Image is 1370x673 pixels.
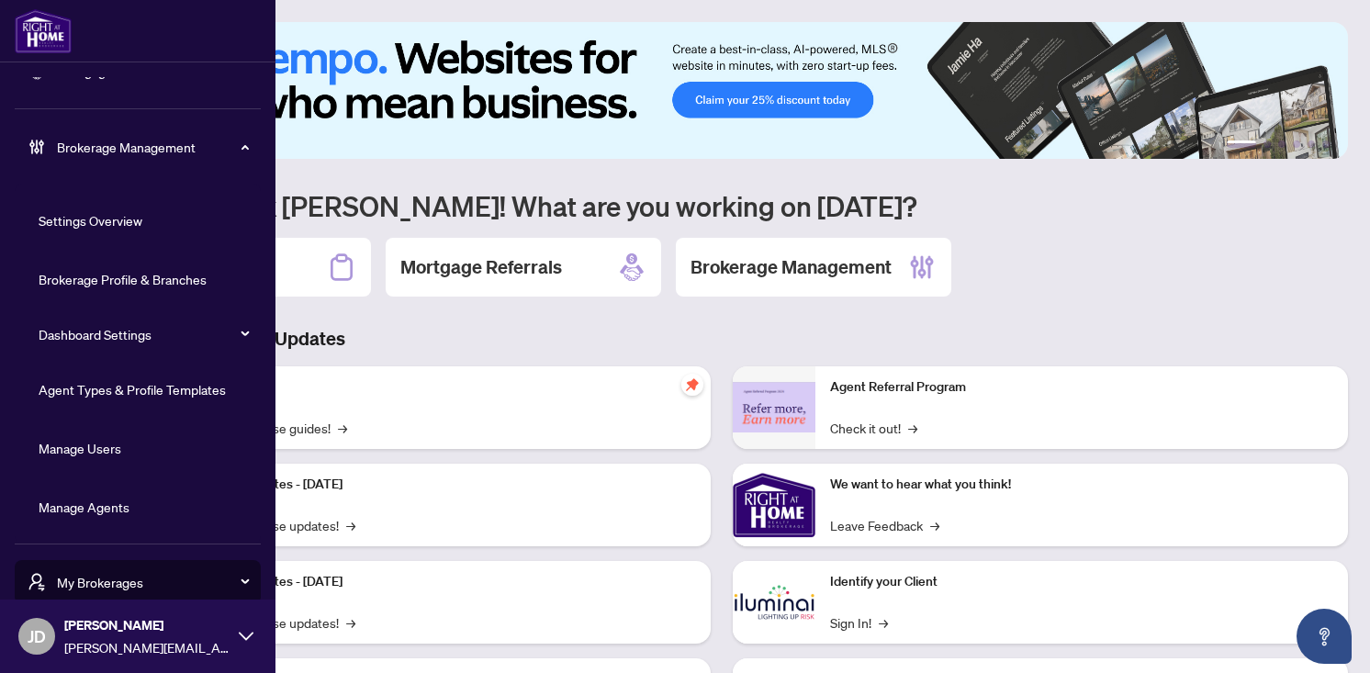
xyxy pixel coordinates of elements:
[193,572,696,592] p: Platform Updates - [DATE]
[15,9,72,53] img: logo
[930,515,939,535] span: →
[879,612,888,633] span: →
[691,254,892,280] h2: Brokerage Management
[193,475,696,495] p: Platform Updates - [DATE]
[193,377,696,398] p: Self-Help
[681,374,703,396] span: pushpin
[830,515,939,535] a: Leave Feedback→
[28,573,46,591] span: user-switch
[39,440,121,456] a: Manage Users
[830,475,1333,495] p: We want to hear what you think!
[57,62,167,79] a: Mortgage Referrals
[346,515,355,535] span: →
[400,254,562,280] h2: Mortgage Referrals
[57,137,248,157] span: Brokerage Management
[1227,140,1256,148] button: 1
[57,572,248,592] span: My Brokerages
[830,572,1333,592] p: Identify your Client
[39,326,152,342] a: Dashboard Settings
[733,382,815,432] img: Agent Referral Program
[338,418,347,438] span: →
[64,615,230,635] span: [PERSON_NAME]
[39,381,226,398] a: Agent Types & Profile Templates
[39,499,129,515] a: Manage Agents
[1278,140,1286,148] button: 3
[1308,140,1315,148] button: 5
[733,464,815,546] img: We want to hear what you think!
[346,612,355,633] span: →
[1263,140,1271,148] button: 2
[39,212,142,229] a: Settings Overview
[1293,140,1300,148] button: 4
[1297,609,1352,664] button: Open asap
[830,377,1333,398] p: Agent Referral Program
[95,188,1348,223] h1: Welcome back [PERSON_NAME]! What are you working on [DATE]?
[64,637,230,657] span: [PERSON_NAME][EMAIL_ADDRESS][PERSON_NAME][DOMAIN_NAME]
[95,326,1348,352] h3: Brokerage & Industry Updates
[28,623,46,649] span: JD
[733,561,815,644] img: Identify your Client
[908,418,917,438] span: →
[39,271,207,287] a: Brokerage Profile & Branches
[1322,140,1330,148] button: 6
[830,612,888,633] a: Sign In!→
[830,418,917,438] a: Check it out!→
